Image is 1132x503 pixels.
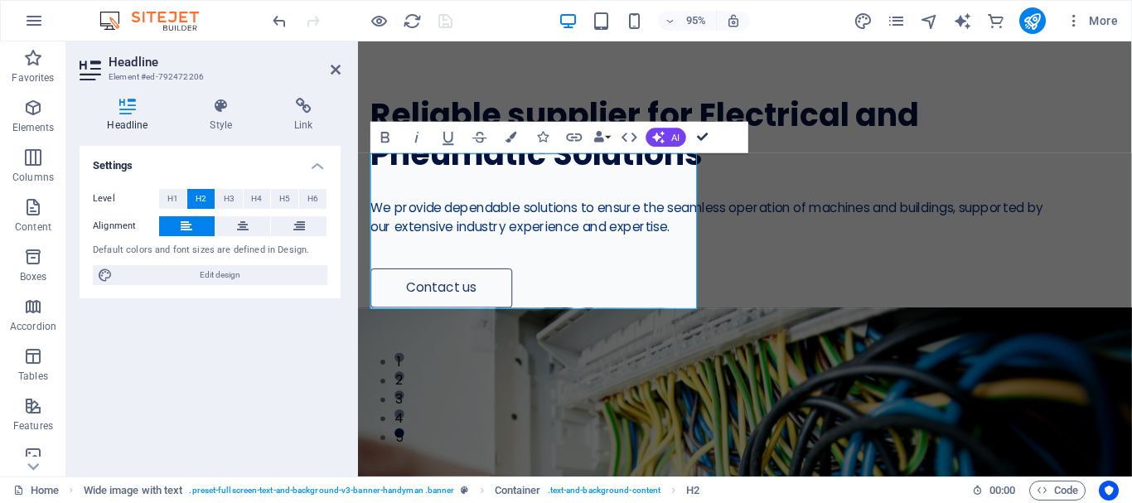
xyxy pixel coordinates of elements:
[299,189,327,209] button: H6
[93,244,327,258] div: Default colors and font sizes are defined in Design.
[369,11,389,31] button: Click here to leave preview mode and continue editing
[495,481,541,501] span: Click to select. Double-click to edit
[528,122,558,153] button: Icons
[1029,481,1086,501] button: Code
[13,481,59,501] a: Click to cancel selection. Double-click to open Pages
[683,11,709,31] h6: 95%
[1023,12,1042,31] i: Publish
[646,128,686,147] button: AI
[182,98,267,133] h4: Style
[270,12,289,31] i: Undo: Edit headline (Ctrl+Z)
[80,146,341,176] h4: Settings
[671,133,680,142] span: AI
[433,122,463,153] button: Underline (Ctrl+U)
[12,71,54,85] p: Favorites
[972,481,1016,501] h6: Session time
[84,481,183,501] span: Click to select. Double-click to edit
[244,189,271,209] button: H4
[1037,481,1078,501] span: Code
[688,122,718,153] button: Confirm (Ctrl+⏎)
[271,189,298,209] button: H5
[465,122,495,153] button: Strikethrough
[591,122,613,153] button: Data Bindings
[187,189,215,209] button: H2
[189,481,454,501] span: . preset-fullscreen-text-and-background-v3-banner-handyman .banner
[496,122,526,153] button: Colors
[953,11,973,31] button: text_generator
[1001,484,1004,496] span: :
[307,189,318,209] span: H6
[13,419,53,433] p: Features
[1066,12,1118,29] span: More
[686,481,699,501] span: Click to select. Double-click to edit
[920,12,939,31] i: Navigator
[109,70,307,85] h3: Element #ed-792472206
[167,189,178,209] span: H1
[461,486,468,495] i: This element is a customizable preset
[615,122,645,153] button: HTML
[20,270,47,283] p: Boxes
[251,189,262,209] span: H4
[18,370,48,383] p: Tables
[370,122,400,153] button: Bold (Ctrl+B)
[279,189,290,209] span: H5
[402,11,422,31] button: reload
[159,189,186,209] button: H1
[989,481,1015,501] span: 00 00
[12,121,55,134] p: Elements
[10,320,56,333] p: Accordion
[269,11,289,31] button: undo
[1099,481,1119,501] button: Usercentrics
[215,189,243,209] button: H3
[548,481,661,501] span: . text-and-background-content
[887,12,906,31] i: Pages (Ctrl+Alt+S)
[854,11,873,31] button: design
[95,11,220,31] img: Editor Logo
[1059,7,1125,34] button: More
[13,58,740,140] h2: Reliable supplier for Electrical and Pneumatic Solutions
[93,189,159,209] label: Level
[93,265,327,285] button: Edit design
[15,220,51,234] p: Content
[267,98,341,133] h4: Link
[84,481,700,501] nav: breadcrumb
[887,11,907,31] button: pages
[402,122,432,153] button: Italic (Ctrl+I)
[920,11,940,31] button: navigator
[726,13,741,28] i: On resize automatically adjust zoom level to fit chosen device.
[658,11,717,31] button: 95%
[224,189,235,209] span: H3
[1019,7,1046,34] button: publish
[80,98,182,133] h4: Headline
[403,12,422,31] i: Reload page
[986,12,1005,31] i: Commerce
[93,216,159,236] label: Alignment
[854,12,873,31] i: Design (Ctrl+Alt+Y)
[196,189,206,209] span: H2
[118,265,322,285] span: Edit design
[559,122,589,153] button: Link
[109,55,341,70] h2: Headline
[12,171,54,184] p: Columns
[986,11,1006,31] button: commerce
